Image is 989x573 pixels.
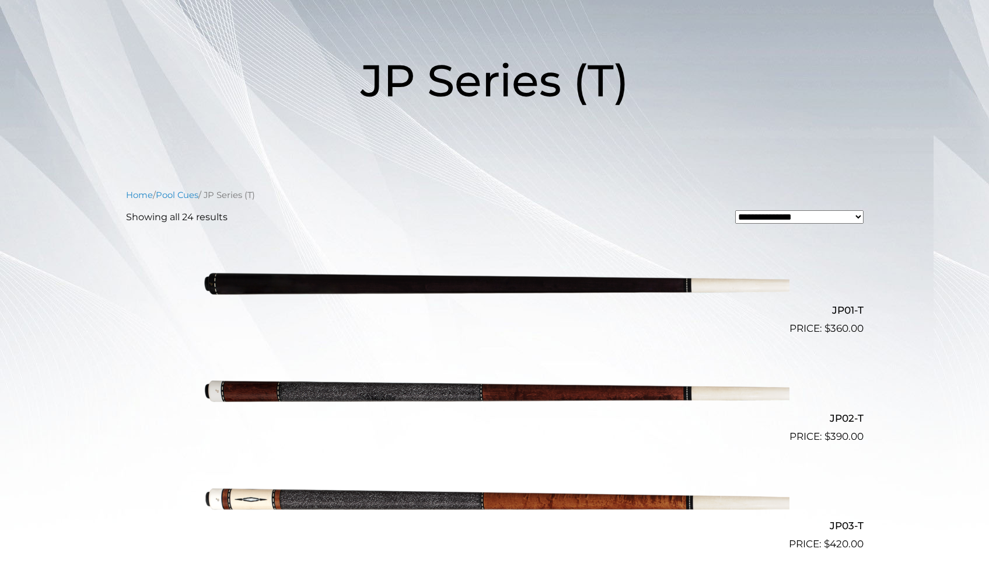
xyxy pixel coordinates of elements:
[126,515,864,537] h2: JP03-T
[126,449,864,552] a: JP03-T $420.00
[126,407,864,429] h2: JP02-T
[824,430,830,442] span: $
[126,300,864,321] h2: JP01-T
[156,190,198,200] a: Pool Cues
[200,449,789,547] img: JP03-T
[200,341,789,439] img: JP02-T
[126,341,864,444] a: JP02-T $390.00
[126,234,864,336] a: JP01-T $360.00
[361,53,629,107] span: JP Series (T)
[824,538,864,550] bdi: 420.00
[126,190,153,200] a: Home
[200,234,789,332] img: JP01-T
[824,322,864,334] bdi: 360.00
[824,538,830,550] span: $
[824,430,864,442] bdi: 390.00
[126,189,864,202] nav: Breadcrumb
[735,210,864,224] select: Shop order
[126,210,228,224] p: Showing all 24 results
[824,322,830,334] span: $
